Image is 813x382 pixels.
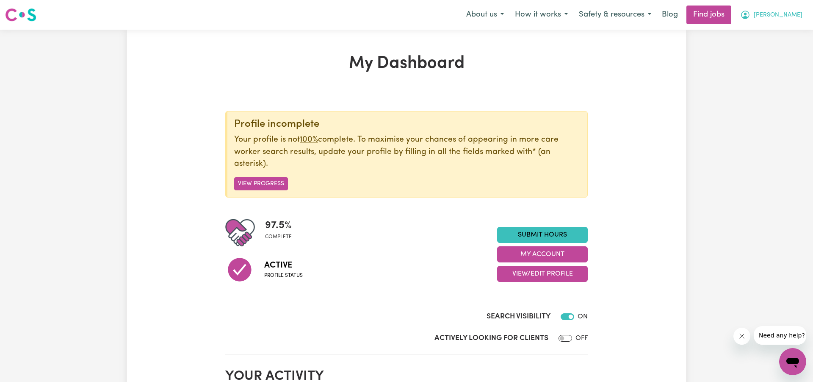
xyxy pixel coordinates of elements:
[686,6,731,24] a: Find jobs
[265,218,292,233] span: 97.5 %
[497,246,588,262] button: My Account
[461,6,509,24] button: About us
[5,5,36,25] a: Careseekers logo
[575,335,588,342] span: OFF
[573,6,657,24] button: Safety & resources
[754,11,802,20] span: [PERSON_NAME]
[578,313,588,320] span: ON
[497,266,588,282] button: View/Edit Profile
[264,259,303,272] span: Active
[509,6,573,24] button: How it works
[234,118,581,131] div: Profile incomplete
[300,136,318,144] u: 100%
[754,326,806,345] iframe: Message from company
[5,7,36,22] img: Careseekers logo
[733,328,750,345] iframe: Close message
[487,311,550,322] label: Search Visibility
[265,233,292,241] span: complete
[265,218,299,248] div: Profile completeness: 97.5%
[234,177,288,190] button: View Progress
[264,272,303,279] span: Profile status
[657,6,683,24] a: Blog
[434,333,548,344] label: Actively Looking for Clients
[225,53,588,74] h1: My Dashboard
[779,348,806,375] iframe: Button to launch messaging window
[735,6,808,24] button: My Account
[497,227,588,243] a: Submit Hours
[234,134,581,170] p: Your profile is not complete. To maximise your chances of appearing in more care worker search re...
